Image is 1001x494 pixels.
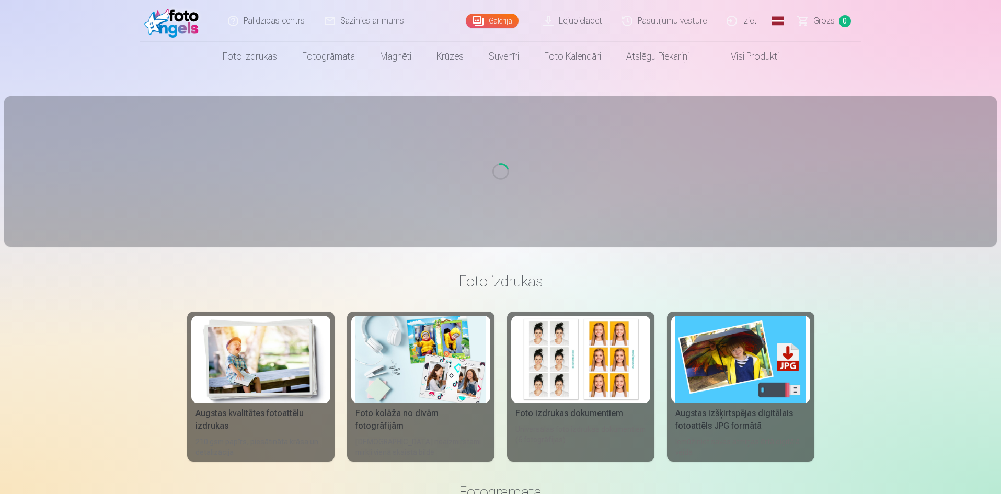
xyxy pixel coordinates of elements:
[667,312,814,462] a: Augstas izšķirtspējas digitālais fotoattēls JPG formātāAugstas izšķirtspējas digitālais fotoattēl...
[367,42,424,71] a: Magnēti
[195,272,806,291] h3: Foto izdrukas
[675,316,806,403] img: Augstas izšķirtspējas digitālais fotoattēls JPG formātā
[355,316,486,403] img: Foto kolāža no divām fotogrāfijām
[424,42,476,71] a: Krūzes
[511,424,650,457] div: Universālas foto izdrukas dokumentiem (6 fotogrāfijas)
[144,4,204,38] img: /fa1
[476,42,532,71] a: Suvenīri
[671,436,810,457] div: Iemūžiniet savas atmiņas ērtā digitālā veidā
[466,14,519,28] a: Galerija
[351,436,490,457] div: [DEMOGRAPHIC_DATA] neaizmirstami mirkļi vienā skaistā bildē
[290,42,367,71] a: Fotogrāmata
[347,312,494,462] a: Foto kolāža no divām fotogrāfijāmFoto kolāža no divām fotogrāfijām[DEMOGRAPHIC_DATA] neaizmirstam...
[511,407,650,420] div: Foto izdrukas dokumentiem
[210,42,290,71] a: Foto izdrukas
[191,407,330,432] div: Augstas kvalitātes fotoattēlu izdrukas
[187,312,335,462] a: Augstas kvalitātes fotoattēlu izdrukasAugstas kvalitātes fotoattēlu izdrukas210 gsm papīrs, piesā...
[701,42,791,71] a: Visi produkti
[195,316,326,403] img: Augstas kvalitātes fotoattēlu izdrukas
[351,407,490,432] div: Foto kolāža no divām fotogrāfijām
[839,15,851,27] span: 0
[532,42,614,71] a: Foto kalendāri
[813,15,835,27] span: Grozs
[191,436,330,457] div: 210 gsm papīrs, piesātināta krāsa un detalizācija
[671,407,810,432] div: Augstas izšķirtspējas digitālais fotoattēls JPG formātā
[515,316,646,403] img: Foto izdrukas dokumentiem
[614,42,701,71] a: Atslēgu piekariņi
[507,312,654,462] a: Foto izdrukas dokumentiemFoto izdrukas dokumentiemUniversālas foto izdrukas dokumentiem (6 fotogr...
